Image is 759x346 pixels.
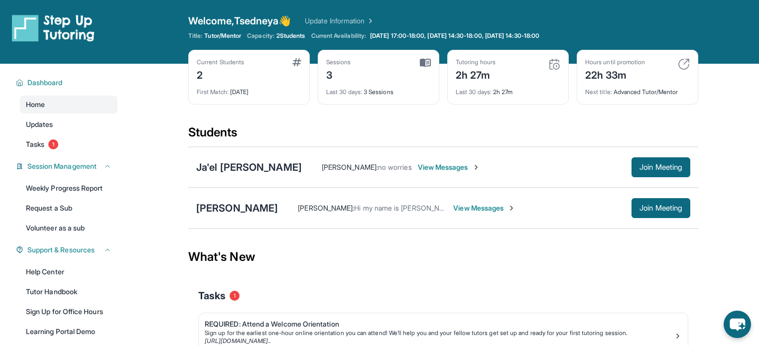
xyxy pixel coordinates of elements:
img: Chevron-Right [507,204,515,212]
a: Request a Sub [20,199,118,217]
img: card [678,58,690,70]
span: View Messages [453,203,515,213]
img: Chevron Right [365,16,375,26]
span: no worries [378,163,412,171]
img: card [292,58,301,66]
span: [PERSON_NAME] : [322,163,378,171]
span: Hi my name is [PERSON_NAME] and I am [PERSON_NAME] mom. [354,204,561,212]
span: View Messages [418,162,480,172]
div: 3 [326,66,351,82]
img: card [548,58,560,70]
div: What's New [188,235,698,279]
span: 1 [48,139,58,149]
span: First Match : [197,88,229,96]
img: card [420,58,431,67]
span: Last 30 days : [326,88,362,96]
div: Tutoring hours [456,58,496,66]
button: Support & Resources [23,245,112,255]
span: 1 [230,291,240,301]
div: 22h 33m [585,66,645,82]
span: Home [26,100,45,110]
a: Updates [20,115,118,133]
div: Advanced Tutor/Mentor [585,82,690,96]
button: Session Management [23,161,112,171]
button: chat-button [724,311,751,338]
div: Sessions [326,58,351,66]
button: Join Meeting [632,157,690,177]
span: Tasks [198,289,226,303]
a: Tutor Handbook [20,283,118,301]
a: Volunteer as a sub [20,219,118,237]
span: Next title : [585,88,612,96]
a: [URL][DOMAIN_NAME].. [205,337,271,345]
span: Tutor/Mentor [204,32,241,40]
div: Hours until promotion [585,58,645,66]
a: Tasks1 [20,135,118,153]
span: Capacity: [247,32,274,40]
div: Ja'el [PERSON_NAME] [196,160,302,174]
a: Home [20,96,118,114]
a: Update Information [305,16,375,26]
button: Join Meeting [632,198,690,218]
span: Tasks [26,139,44,149]
div: 2h 27m [456,66,496,82]
div: Current Students [197,58,244,66]
a: Weekly Progress Report [20,179,118,197]
div: 2 [197,66,244,82]
span: [DATE] 17:00-18:00, [DATE] 14:30-18:00, [DATE] 14:30-18:00 [370,32,539,40]
span: Updates [26,119,53,129]
a: [DATE] 17:00-18:00, [DATE] 14:30-18:00, [DATE] 14:30-18:00 [368,32,541,40]
span: Current Availability: [311,32,366,40]
a: Help Center [20,263,118,281]
a: Sign Up for Office Hours [20,303,118,321]
span: Title: [188,32,202,40]
span: [PERSON_NAME] : [298,204,354,212]
div: Students [188,124,698,146]
span: Welcome, Tsedneya 👋 [188,14,291,28]
span: Last 30 days : [456,88,492,96]
span: Dashboard [27,78,63,88]
div: [PERSON_NAME] [196,201,278,215]
div: Sign up for the earliest one-hour online orientation you can attend! We’ll help you and your fell... [205,329,674,337]
button: Dashboard [23,78,112,88]
div: REQUIRED: Attend a Welcome Orientation [205,319,674,329]
img: logo [12,14,95,42]
span: Support & Resources [27,245,95,255]
span: 2 Students [276,32,305,40]
span: Join Meeting [639,164,682,170]
a: Learning Portal Demo [20,323,118,341]
div: [DATE] [197,82,301,96]
img: Chevron-Right [472,163,480,171]
span: Join Meeting [639,205,682,211]
span: Session Management [27,161,97,171]
div: 2h 27m [456,82,560,96]
div: 3 Sessions [326,82,431,96]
